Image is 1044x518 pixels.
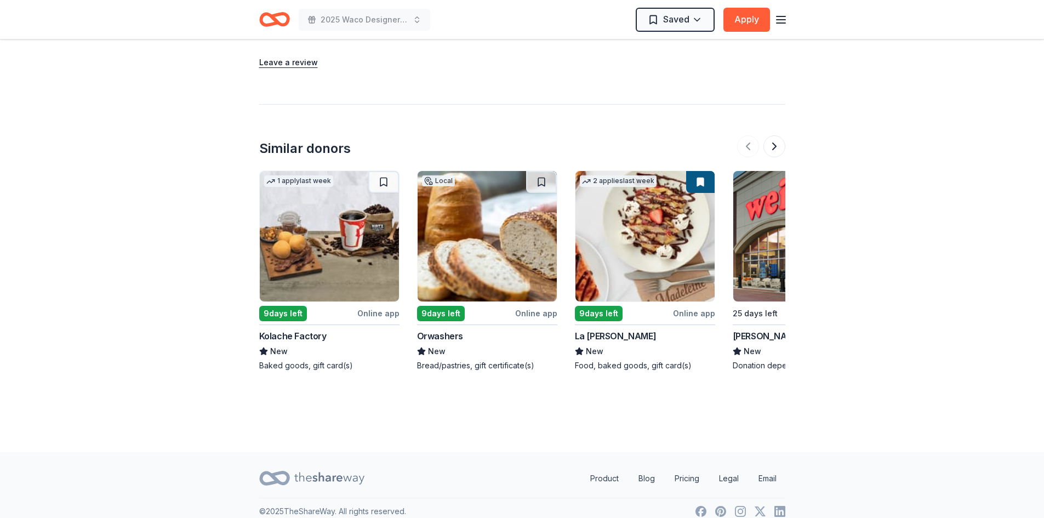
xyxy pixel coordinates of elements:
[417,360,557,371] div: Bread/pastries, gift certificate(s)
[733,360,873,371] div: Donation depends on request
[428,345,446,358] span: New
[733,307,778,320] div: 25 days left
[586,345,603,358] span: New
[417,170,557,371] a: Image for OrwashersLocal9days leftOnline appOrwashersNewBread/pastries, gift certificate(s)
[422,175,455,186] div: Local
[575,170,715,371] a: Image for La Madeleine2 applieslast week9days leftOnline appLa [PERSON_NAME]NewFood, baked goods,...
[264,175,333,187] div: 1 apply last week
[673,306,715,320] div: Online app
[723,8,770,32] button: Apply
[710,468,748,489] a: Legal
[733,171,872,301] img: Image for Weis Markets
[663,12,689,26] span: Saved
[417,329,463,343] div: Orwashers
[630,468,664,489] a: Blog
[575,171,715,301] img: Image for La Madeleine
[357,306,400,320] div: Online app
[750,468,785,489] a: Email
[259,306,307,321] div: 9 days left
[575,360,715,371] div: Food, baked goods, gift card(s)
[259,140,351,157] div: Similar donors
[575,306,623,321] div: 9 days left
[417,306,465,321] div: 9 days left
[259,329,327,343] div: Kolache Factory
[270,345,288,358] span: New
[515,306,557,320] div: Online app
[259,505,406,518] p: © 2025 TheShareWay. All rights reserved.
[299,9,430,31] button: 2025 Waco Designer Purse BIngo
[259,170,400,371] a: Image for Kolache Factory1 applylast week9days leftOnline appKolache FactoryNewBaked goods, gift ...
[259,56,318,69] button: Leave a review
[321,13,408,26] span: 2025 Waco Designer Purse BIngo
[260,171,399,301] img: Image for Kolache Factory
[575,329,657,343] div: La [PERSON_NAME]
[733,329,838,343] div: [PERSON_NAME] Markets
[581,468,627,489] a: Product
[418,171,557,301] img: Image for Orwashers
[259,360,400,371] div: Baked goods, gift card(s)
[636,8,715,32] button: Saved
[581,468,785,489] nav: quick links
[744,345,761,358] span: New
[259,7,290,32] a: Home
[666,468,708,489] a: Pricing
[733,170,873,371] a: Image for Weis Markets25 days leftOnline app[PERSON_NAME] MarketsNewDonation depends on request
[580,175,657,187] div: 2 applies last week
